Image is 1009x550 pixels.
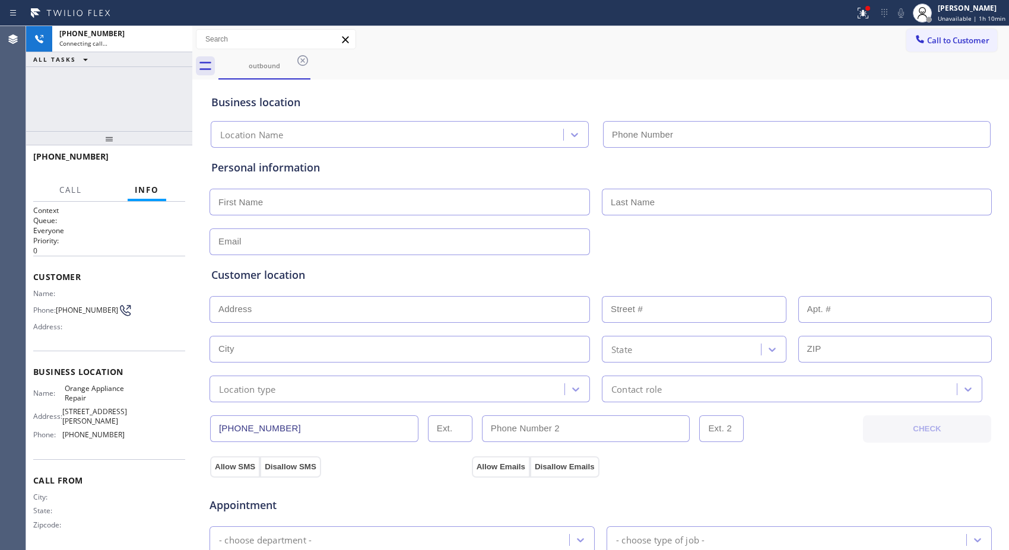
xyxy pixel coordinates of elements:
[220,128,284,142] div: Location Name
[33,215,185,225] h2: Queue:
[33,475,185,486] span: Call From
[611,342,632,356] div: State
[59,39,107,47] span: Connecting call…
[210,415,418,442] input: Phone Number
[906,29,997,52] button: Call to Customer
[33,225,185,236] p: Everyone
[210,296,590,323] input: Address
[472,456,530,478] button: Allow Emails
[52,179,89,202] button: Call
[62,407,127,425] span: [STREET_ADDRESS][PERSON_NAME]
[927,35,989,46] span: Call to Customer
[210,456,260,478] button: Allow SMS
[210,336,590,363] input: City
[33,236,185,246] h2: Priority:
[616,533,705,546] div: - choose type of job -
[211,160,990,176] div: Personal information
[938,3,1005,13] div: [PERSON_NAME]
[210,497,469,513] span: Appointment
[33,289,65,298] span: Name:
[33,271,185,282] span: Customer
[220,61,309,70] div: outbound
[611,382,662,396] div: Contact role
[211,94,990,110] div: Business location
[603,121,991,148] input: Phone Number
[699,415,744,442] input: Ext. 2
[798,296,992,323] input: Apt. #
[219,382,276,396] div: Location type
[33,520,65,529] span: Zipcode:
[602,189,992,215] input: Last Name
[798,336,992,363] input: ZIP
[33,366,185,377] span: Business location
[135,185,159,195] span: Info
[33,205,185,215] h1: Context
[59,28,125,39] span: [PHONE_NUMBER]
[26,52,100,66] button: ALL TASKS
[33,246,185,256] p: 0
[210,189,590,215] input: First Name
[893,5,909,21] button: Mute
[33,389,65,398] span: Name:
[196,30,356,49] input: Search
[33,306,56,314] span: Phone:
[59,185,82,195] span: Call
[260,456,321,478] button: Disallow SMS
[33,492,65,501] span: City:
[65,384,124,402] span: Orange Appliance Repair
[602,296,786,323] input: Street #
[33,322,65,331] span: Address:
[211,267,990,283] div: Customer location
[62,430,125,439] span: [PHONE_NUMBER]
[33,151,109,162] span: [PHONE_NUMBER]
[56,306,118,314] span: [PHONE_NUMBER]
[33,430,62,439] span: Phone:
[219,533,312,546] div: - choose department -
[33,506,65,515] span: State:
[482,415,690,442] input: Phone Number 2
[210,228,590,255] input: Email
[428,415,472,442] input: Ext.
[938,14,1005,23] span: Unavailable | 1h 10min
[128,179,166,202] button: Info
[33,55,76,63] span: ALL TASKS
[530,456,599,478] button: Disallow Emails
[863,415,991,443] button: CHECK
[33,412,62,421] span: Address:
